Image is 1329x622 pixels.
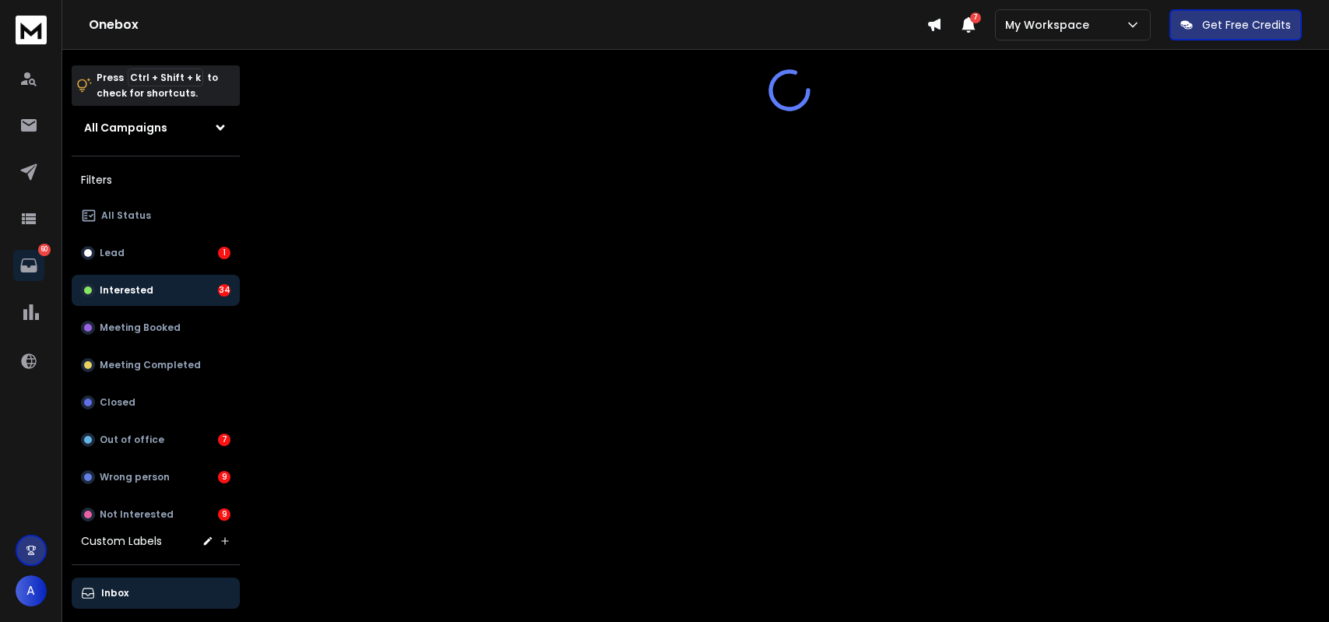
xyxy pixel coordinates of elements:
[81,533,162,549] h3: Custom Labels
[72,462,240,493] button: Wrong person9
[218,284,230,297] div: 34
[970,12,981,23] span: 7
[1169,9,1302,40] button: Get Free Credits
[72,275,240,306] button: Interested34
[101,209,151,222] p: All Status
[72,387,240,418] button: Closed
[72,312,240,343] button: Meeting Booked
[218,471,230,483] div: 9
[16,575,47,606] button: A
[72,112,240,143] button: All Campaigns
[1005,17,1095,33] p: My Workspace
[72,237,240,269] button: Lead1
[100,396,135,409] p: Closed
[100,322,181,334] p: Meeting Booked
[100,434,164,446] p: Out of office
[218,508,230,521] div: 9
[100,508,174,521] p: Not Interested
[100,284,153,297] p: Interested
[84,120,167,135] h1: All Campaigns
[218,434,230,446] div: 7
[101,587,128,599] p: Inbox
[16,16,47,44] img: logo
[100,359,201,371] p: Meeting Completed
[100,247,125,259] p: Lead
[72,578,240,609] button: Inbox
[89,16,926,34] h1: Onebox
[100,471,170,483] p: Wrong person
[72,169,240,191] h3: Filters
[72,424,240,455] button: Out of office7
[72,499,240,530] button: Not Interested9
[128,69,203,86] span: Ctrl + Shift + k
[72,350,240,381] button: Meeting Completed
[218,247,230,259] div: 1
[38,244,51,256] p: 60
[13,250,44,281] a: 60
[1202,17,1291,33] p: Get Free Credits
[72,200,240,231] button: All Status
[97,70,218,101] p: Press to check for shortcuts.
